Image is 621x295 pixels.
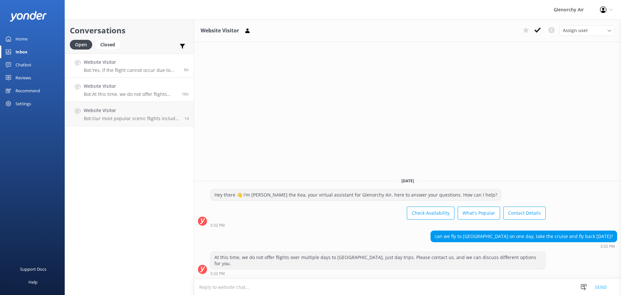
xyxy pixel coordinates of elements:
[84,67,179,73] p: Bot: Yes, if the flight cannot occur due to adverse weather conditions and cannot be rescheduled,...
[28,276,38,289] div: Help
[560,25,615,36] div: Assign User
[16,71,31,84] div: Reviews
[407,207,454,220] button: Check Availability
[84,59,179,66] h4: Website Visitor
[210,272,225,276] strong: 3:32 PM
[430,244,617,248] div: Sep 24 2025 03:32pm (UTC +12:00) Pacific/Auckland
[398,178,418,184] span: [DATE]
[503,207,546,220] button: Contact Details
[184,67,189,73] span: Sep 25 2025 01:42am (UTC +12:00) Pacific/Auckland
[70,41,95,48] a: Open
[84,107,180,114] h4: Website Visitor
[211,252,545,269] div: At this time, we do not offer flights over multiple days to [GEOGRAPHIC_DATA], just day trips. Pl...
[431,231,617,242] div: can we fly to [GEOGRAPHIC_DATA] on one day, take the cruise and fly back [DATE]?
[70,24,189,37] h2: Conversations
[95,40,120,50] div: Closed
[210,271,546,276] div: Sep 24 2025 03:32pm (UTC +12:00) Pacific/Auckland
[84,116,180,121] p: Bot: Our most popular scenic flights include: - Milford Sound Fly | Cruise | Fly - Our most popul...
[65,102,194,126] a: Website VisitorBot:Our most popular scenic flights include: - Milford Sound Fly | Cruise | Fly - ...
[20,263,46,276] div: Support Docs
[184,116,189,121] span: Sep 23 2025 06:48pm (UTC +12:00) Pacific/Auckland
[211,189,501,200] div: Hey there 👋 I'm [PERSON_NAME] the Kea, your virtual assistant for Glenorchy Air, here to answer y...
[182,91,189,97] span: Sep 24 2025 03:32pm (UTC +12:00) Pacific/Auckland
[95,41,123,48] a: Closed
[16,84,40,97] div: Recommend
[210,223,546,227] div: Sep 24 2025 03:32pm (UTC +12:00) Pacific/Auckland
[210,223,225,227] strong: 3:32 PM
[16,45,27,58] div: Inbox
[10,11,47,22] img: yonder-white-logo.png
[201,27,239,35] h3: Website Visitor
[600,244,615,248] strong: 3:32 PM
[65,78,194,102] a: Website VisitorBot:At this time, we do not offer flights over multiple days to [GEOGRAPHIC_DATA],...
[16,97,31,110] div: Settings
[16,58,31,71] div: Chatbot
[65,53,194,78] a: Website VisitorBot:Yes, if the flight cannot occur due to adverse weather conditions and cannot b...
[84,83,177,90] h4: Website Visitor
[16,32,27,45] div: Home
[84,91,177,97] p: Bot: At this time, we do not offer flights over multiple days to [GEOGRAPHIC_DATA], just day trip...
[70,40,92,50] div: Open
[458,207,500,220] button: What's Popular
[563,27,588,34] span: Assign user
